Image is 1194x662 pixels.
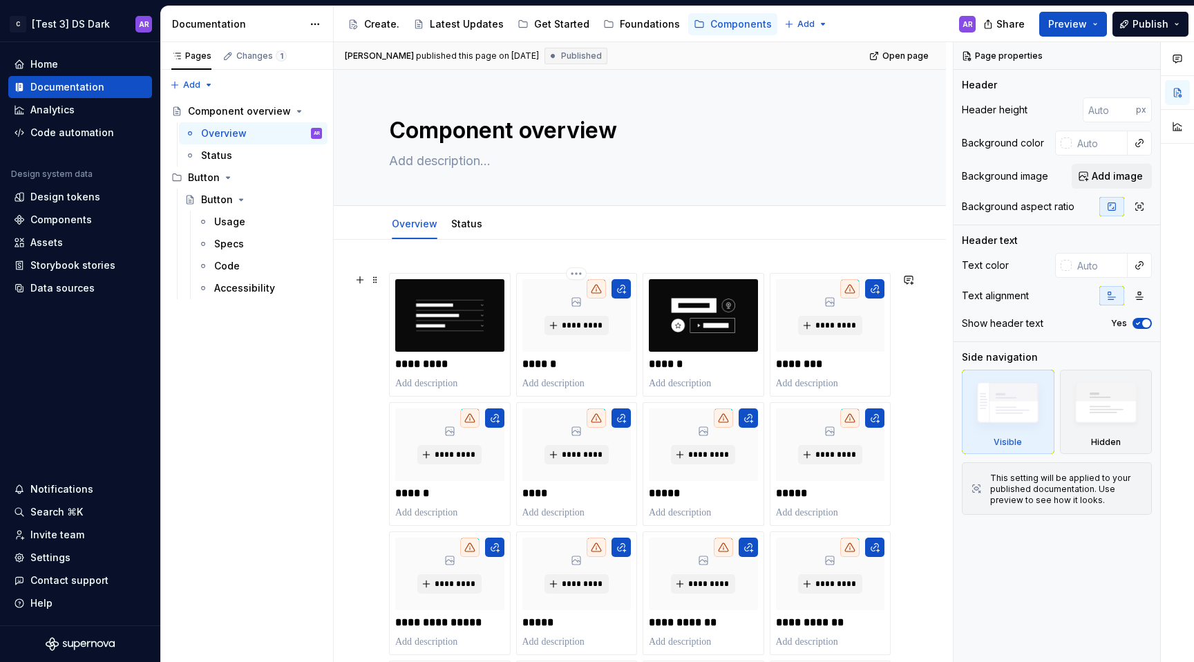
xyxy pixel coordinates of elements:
div: Visible [994,437,1022,448]
button: Add image [1072,164,1152,189]
p: px [1136,104,1146,115]
button: Notifications [8,478,152,500]
div: Help [30,596,53,610]
div: Contact support [30,574,108,587]
div: Pages [171,50,211,62]
div: Documentation [30,80,104,94]
button: Add [780,15,832,34]
img: 2bd6c366-1e87-4ab0-96bb-d0ed9dfa0b78.png [395,279,504,352]
div: Overview [201,126,247,140]
a: Analytics [8,99,152,121]
span: Open page [882,50,929,62]
a: Assets [8,231,152,254]
a: Data sources [8,277,152,299]
a: Documentation [8,76,152,98]
div: Design tokens [30,190,100,204]
div: Notifications [30,482,93,496]
div: C [10,16,26,32]
button: Help [8,592,152,614]
div: Analytics [30,103,75,117]
a: Storybook stories [8,254,152,276]
button: Publish [1112,12,1188,37]
input: Auto [1083,97,1136,122]
div: AR [139,19,149,30]
div: Side navigation [962,350,1038,364]
span: Add [797,19,815,30]
div: Storybook stories [30,258,115,272]
div: Button [188,171,220,185]
div: Code [214,259,240,273]
div: Latest Updates [430,17,504,31]
div: Assets [30,236,63,249]
a: Code automation [8,122,152,144]
a: Supernova Logo [46,637,115,651]
div: Components [710,17,772,31]
a: Usage [192,211,328,233]
div: Hidden [1060,370,1153,454]
input: Auto [1072,131,1128,155]
a: Latest Updates [408,13,509,35]
div: Code automation [30,126,114,140]
a: OverviewAR [179,122,328,144]
div: Background color [962,136,1044,150]
a: Home [8,53,152,75]
div: Get Started [534,17,589,31]
button: C[Test 3] DS DarkAR [3,9,158,39]
a: Components [688,13,777,35]
div: Header [962,78,997,92]
label: Yes [1111,318,1127,329]
a: Settings [8,547,152,569]
div: Header height [962,103,1027,117]
div: Status [446,209,488,238]
span: Publish [1133,17,1168,31]
button: Add [166,75,218,95]
a: Open page [865,46,935,66]
button: Preview [1039,12,1107,37]
div: Hidden [1091,437,1121,448]
div: Home [30,57,58,71]
a: Button [179,189,328,211]
div: Accessibility [214,281,275,295]
input: Auto [1072,253,1128,278]
span: [PERSON_NAME] [345,50,414,62]
a: Component overview [166,100,328,122]
a: Components [8,209,152,231]
a: Get Started [512,13,595,35]
div: Status [201,149,232,162]
div: Design system data [11,169,93,180]
span: 1 [276,50,287,62]
div: Data sources [30,281,95,295]
a: Accessibility [192,277,328,299]
div: Button [166,167,328,189]
span: Share [996,17,1025,31]
div: Invite team [30,528,84,542]
div: AR [314,126,320,140]
div: AR [963,19,973,30]
div: Foundations [620,17,680,31]
div: Visible [962,370,1054,454]
a: Specs [192,233,328,255]
div: Page tree [166,100,328,299]
textarea: Component overview [386,114,888,147]
div: Usage [214,215,245,229]
div: Overview [386,209,443,238]
div: Show header text [962,316,1043,330]
div: Search ⌘K [30,505,83,519]
a: Create. [342,13,405,35]
div: Changes [236,50,287,62]
div: published this page on [DATE] [416,50,539,62]
button: Share [976,12,1034,37]
div: Create. [364,17,399,31]
button: Contact support [8,569,152,592]
span: Preview [1048,17,1087,31]
a: Code [192,255,328,277]
div: Documentation [172,17,303,31]
a: Status [451,218,482,229]
div: This setting will be applied to your published documentation. Use preview to see how it looks. [990,473,1143,506]
div: Button [201,193,233,207]
a: Invite team [8,524,152,546]
div: Header text [962,234,1018,247]
span: Published [561,50,602,62]
div: Settings [30,551,70,565]
div: Specs [214,237,244,251]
